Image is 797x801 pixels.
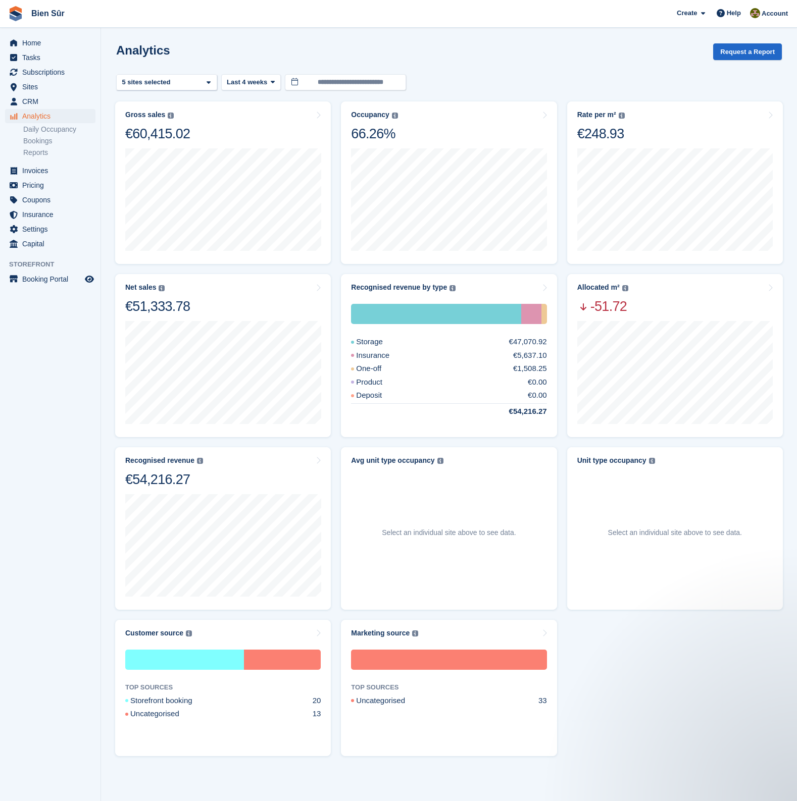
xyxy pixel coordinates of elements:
[351,377,407,388] div: Product
[197,458,203,464] img: icon-info-grey-7440780725fd019a000dd9b08b2336e03edf1995a4989e88bcd33f0948082b44.svg
[5,94,95,109] a: menu
[313,695,321,707] div: 20
[9,259,101,270] span: Storefront
[125,682,321,692] div: TOP SOURCES
[528,377,547,388] div: €0.00
[513,350,547,361] div: €5,637.10
[221,74,281,91] button: Last 4 weeks
[168,113,174,119] img: icon-info-grey-7440780725fd019a000dd9b08b2336e03edf1995a4989e88bcd33f0948082b44.svg
[437,458,443,464] img: icon-info-grey-7440780725fd019a000dd9b08b2336e03edf1995a4989e88bcd33f0948082b44.svg
[351,695,429,707] div: Uncategorised
[125,629,183,637] div: Customer source
[351,283,447,292] div: Recognised revenue by type
[125,111,165,119] div: Gross sales
[649,458,655,464] img: icon-info-grey-7440780725fd019a000dd9b08b2336e03edf1995a4989e88bcd33f0948082b44.svg
[351,629,410,637] div: Marketing source
[116,43,170,57] h2: Analytics
[577,283,620,292] div: Allocated m²
[22,94,83,109] span: CRM
[159,285,165,291] img: icon-info-grey-7440780725fd019a000dd9b08b2336e03edf1995a4989e88bcd33f0948082b44.svg
[541,304,547,324] div: One-off
[125,471,203,488] div: €54,216.27
[22,222,83,236] span: Settings
[608,527,742,538] p: Select an individual site above to see data.
[351,304,521,324] div: Storage
[577,456,646,465] div: Unit type occupancy
[22,207,83,222] span: Insurance
[23,148,95,157] a: Reports
[125,125,190,142] div: €60,415.02
[22,50,83,65] span: Tasks
[351,363,406,375] div: One-off
[412,630,418,636] img: icon-info-grey-7440780725fd019a000dd9b08b2336e03edf1995a4989e88bcd33f0948082b44.svg
[762,9,788,19] span: Account
[351,111,389,119] div: Occupancy
[22,65,83,79] span: Subscriptions
[5,164,95,178] a: menu
[125,456,194,465] div: Recognised revenue
[22,80,83,94] span: Sites
[5,272,95,286] a: menu
[5,237,95,251] a: menu
[577,298,628,315] span: -51.72
[5,109,95,123] a: menu
[351,650,546,670] div: Uncategorised
[23,136,95,146] a: Bookings
[5,222,95,236] a: menu
[677,8,697,18] span: Create
[22,109,83,123] span: Analytics
[382,527,516,538] p: Select an individual site above to see data.
[513,363,547,375] div: €1,508.25
[22,237,83,251] span: Capital
[450,285,456,291] img: icon-info-grey-7440780725fd019a000dd9b08b2336e03edf1995a4989e88bcd33f0948082b44.svg
[27,5,69,22] a: Bien Sûr
[5,80,95,94] a: menu
[5,36,95,50] a: menu
[351,350,414,361] div: Insurance
[622,285,628,291] img: icon-info-grey-7440780725fd019a000dd9b08b2336e03edf1995a4989e88bcd33f0948082b44.svg
[713,43,782,60] button: Request a Report
[244,650,321,670] div: Uncategorised
[577,125,625,142] div: €248.93
[351,456,434,465] div: Avg unit type occupancy
[22,178,83,192] span: Pricing
[509,336,547,348] div: €47,070.92
[351,125,397,142] div: 66.26%
[120,77,174,87] div: 5 sites selected
[8,6,23,21] img: stora-icon-8386f47178a22dfd0bd8f6a31ec36ba5ce8667c1dd55bd0f319d3a0aa187defe.svg
[392,113,398,119] img: icon-info-grey-7440780725fd019a000dd9b08b2336e03edf1995a4989e88bcd33f0948082b44.svg
[125,708,204,720] div: Uncategorised
[538,695,547,707] div: 33
[750,8,760,18] img: Matthieu Burnand
[22,193,83,207] span: Coupons
[5,50,95,65] a: menu
[521,304,541,324] div: Insurance
[125,283,156,292] div: Net sales
[125,650,244,670] div: Storefront booking
[5,207,95,222] a: menu
[485,406,547,417] div: €54,216.27
[23,125,95,134] a: Daily Occupancy
[727,8,741,18] span: Help
[22,164,83,178] span: Invoices
[227,77,267,87] span: Last 4 weeks
[125,695,217,707] div: Storefront booking
[313,708,321,720] div: 13
[351,390,406,401] div: Deposit
[125,298,190,315] div: €51,333.78
[5,193,95,207] a: menu
[5,178,95,192] a: menu
[577,111,616,119] div: Rate per m²
[22,272,83,286] span: Booking Portal
[83,273,95,285] a: Preview store
[619,113,625,119] img: icon-info-grey-7440780725fd019a000dd9b08b2336e03edf1995a4989e88bcd33f0948082b44.svg
[351,682,546,692] div: TOP SOURCES
[528,390,547,401] div: €0.00
[351,336,407,348] div: Storage
[22,36,83,50] span: Home
[186,630,192,636] img: icon-info-grey-7440780725fd019a000dd9b08b2336e03edf1995a4989e88bcd33f0948082b44.svg
[5,65,95,79] a: menu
